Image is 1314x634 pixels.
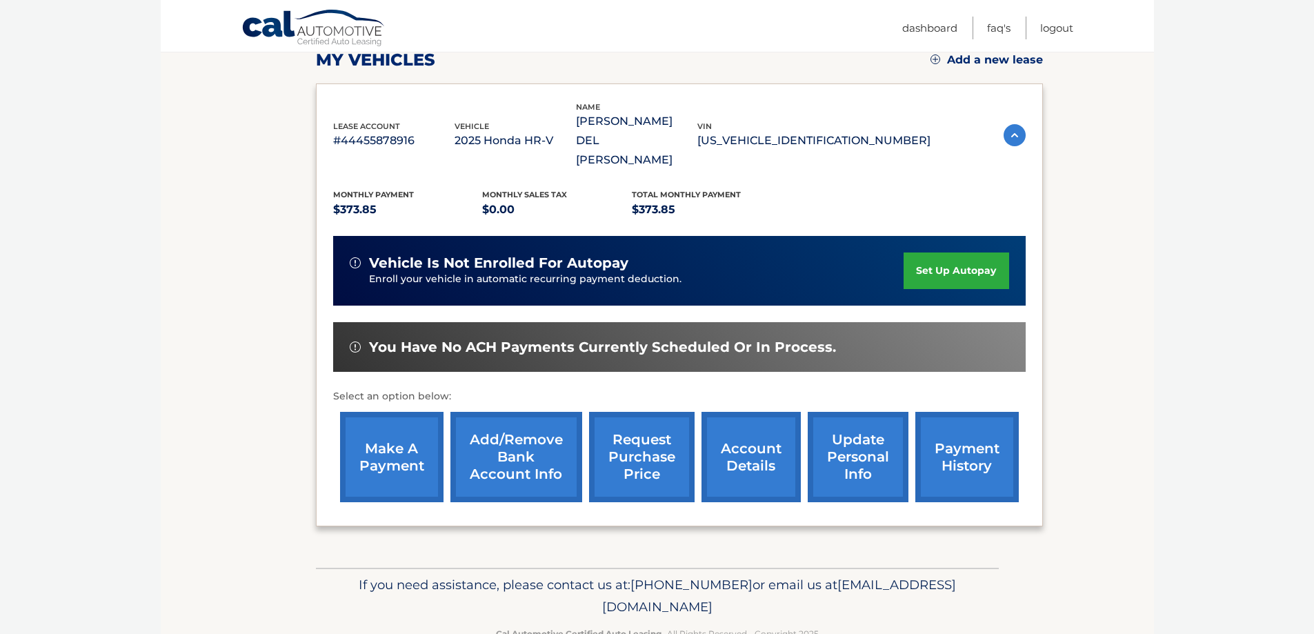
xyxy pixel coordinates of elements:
span: Monthly Payment [333,190,414,199]
p: $0.00 [482,200,632,219]
img: alert-white.svg [350,341,361,353]
span: Monthly sales Tax [482,190,567,199]
img: accordion-active.svg [1004,124,1026,146]
p: Select an option below: [333,388,1026,405]
a: Logout [1040,17,1073,39]
p: [US_VEHICLE_IDENTIFICATION_NUMBER] [697,131,930,150]
span: name [576,102,600,112]
img: add.svg [930,55,940,64]
a: Add/Remove bank account info [450,412,582,502]
span: vehicle [455,121,489,131]
a: account details [701,412,801,502]
p: If you need assistance, please contact us at: or email us at [325,574,990,618]
span: [PHONE_NUMBER] [630,577,753,593]
a: make a payment [340,412,444,502]
span: Total Monthly Payment [632,190,741,199]
a: Cal Automotive [241,9,386,49]
p: $373.85 [632,200,782,219]
p: [PERSON_NAME] DEL [PERSON_NAME] [576,112,697,170]
a: FAQ's [987,17,1011,39]
span: [EMAIL_ADDRESS][DOMAIN_NAME] [602,577,956,615]
p: $373.85 [333,200,483,219]
a: payment history [915,412,1019,502]
p: Enroll your vehicle in automatic recurring payment deduction. [369,272,904,287]
span: vin [697,121,712,131]
img: alert-white.svg [350,257,361,268]
a: Dashboard [902,17,957,39]
a: Add a new lease [930,53,1043,67]
span: vehicle is not enrolled for autopay [369,255,628,272]
a: set up autopay [904,252,1008,289]
p: #44455878916 [333,131,455,150]
span: You have no ACH payments currently scheduled or in process. [369,339,836,356]
span: lease account [333,121,400,131]
a: request purchase price [589,412,695,502]
h2: my vehicles [316,50,435,70]
p: 2025 Honda HR-V [455,131,576,150]
a: update personal info [808,412,908,502]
